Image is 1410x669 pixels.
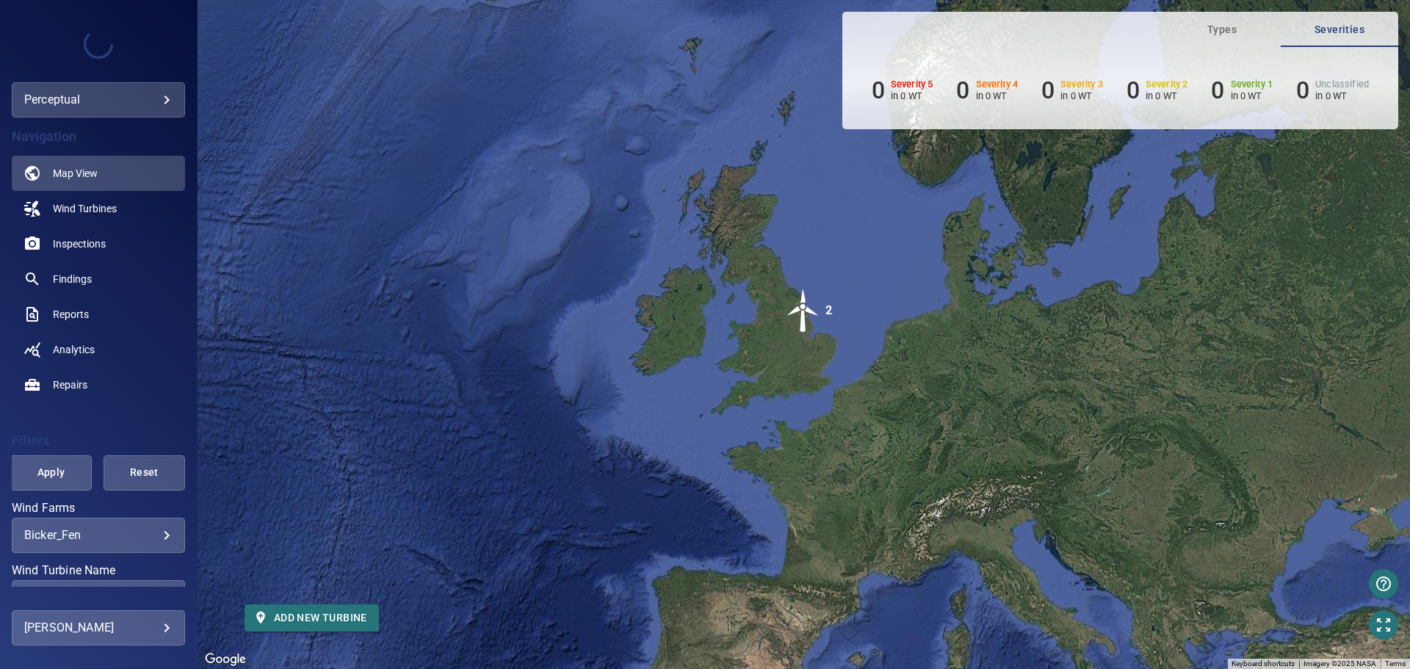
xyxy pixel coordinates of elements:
[1211,76,1273,104] li: Severity 1
[12,580,185,615] div: Wind Turbine Name
[256,609,367,627] span: Add new turbine
[1041,76,1055,104] h6: 0
[1315,79,1369,90] h6: Unclassified
[891,79,933,90] h6: Severity 5
[12,565,185,576] label: Wind Turbine Name
[24,616,173,640] div: [PERSON_NAME]
[29,463,73,482] span: Apply
[12,156,185,191] a: map active
[12,433,185,448] h4: Filters
[12,367,185,402] a: repairs noActive
[1211,76,1224,104] h6: 0
[1232,659,1295,669] button: Keyboard shortcuts
[122,463,167,482] span: Reset
[53,236,106,251] span: Inspections
[891,90,933,101] p: in 0 WT
[12,261,185,297] a: findings noActive
[976,79,1019,90] h6: Severity 4
[1296,76,1369,104] li: Severity Unclassified
[201,650,250,669] img: Google
[1127,76,1188,104] li: Severity 2
[1296,76,1309,104] h6: 0
[245,604,379,632] button: Add new turbine
[53,342,95,357] span: Analytics
[53,166,98,181] span: Map View
[12,191,185,226] a: windturbines noActive
[1304,659,1376,668] span: Imagery ©2025 NASA
[24,528,173,542] div: Bicker_Fen
[1127,76,1140,104] h6: 0
[1146,90,1188,101] p: in 0 WT
[12,226,185,261] a: inspections noActive
[1231,90,1273,101] p: in 0 WT
[1041,76,1103,104] li: Severity 3
[53,201,117,216] span: Wind Turbines
[12,82,185,117] div: perceptual
[12,332,185,367] a: analytics noActive
[53,272,92,286] span: Findings
[12,518,185,553] div: Wind Farms
[825,289,832,333] div: 2
[976,90,1019,101] p: in 0 WT
[956,76,1018,104] li: Severity 4
[956,76,969,104] h6: 0
[872,76,933,104] li: Severity 5
[781,289,825,335] gmp-advanced-marker: 2
[1315,90,1369,101] p: in 0 WT
[781,289,825,333] img: windFarmIcon.svg
[12,129,185,144] h4: Navigation
[24,88,173,112] div: perceptual
[53,307,89,322] span: Reports
[1290,21,1389,39] span: Severities
[201,650,250,669] a: Open this area in Google Maps (opens a new window)
[12,297,185,332] a: reports noActive
[53,377,87,392] span: Repairs
[1146,79,1188,90] h6: Severity 2
[872,76,885,104] h6: 0
[1172,21,1272,39] span: Types
[1060,90,1103,101] p: in 0 WT
[1385,659,1406,668] a: Terms (opens in new tab)
[10,455,92,491] button: Apply
[12,502,185,514] label: Wind Farms
[1231,79,1273,90] h6: Severity 1
[1060,79,1103,90] h6: Severity 3
[104,455,185,491] button: Reset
